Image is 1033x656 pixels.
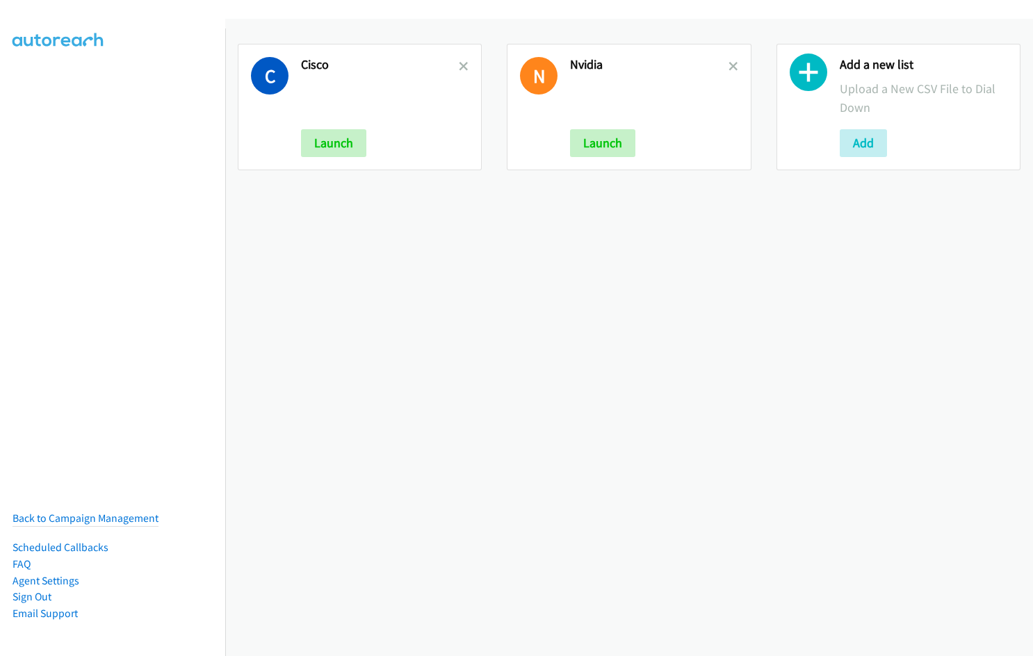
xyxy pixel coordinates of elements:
[13,590,51,603] a: Sign Out
[13,607,78,620] a: Email Support
[13,574,79,587] a: Agent Settings
[520,57,558,95] h1: N
[13,511,158,525] a: Back to Campaign Management
[13,557,31,571] a: FAQ
[301,57,459,73] h2: Cisco
[301,129,366,157] button: Launch
[251,57,288,95] h1: C
[570,57,728,73] h2: Nvidia
[570,129,635,157] button: Launch
[840,79,1007,117] p: Upload a New CSV File to Dial Down
[840,57,1007,73] h2: Add a new list
[13,541,108,554] a: Scheduled Callbacks
[840,129,887,157] button: Add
